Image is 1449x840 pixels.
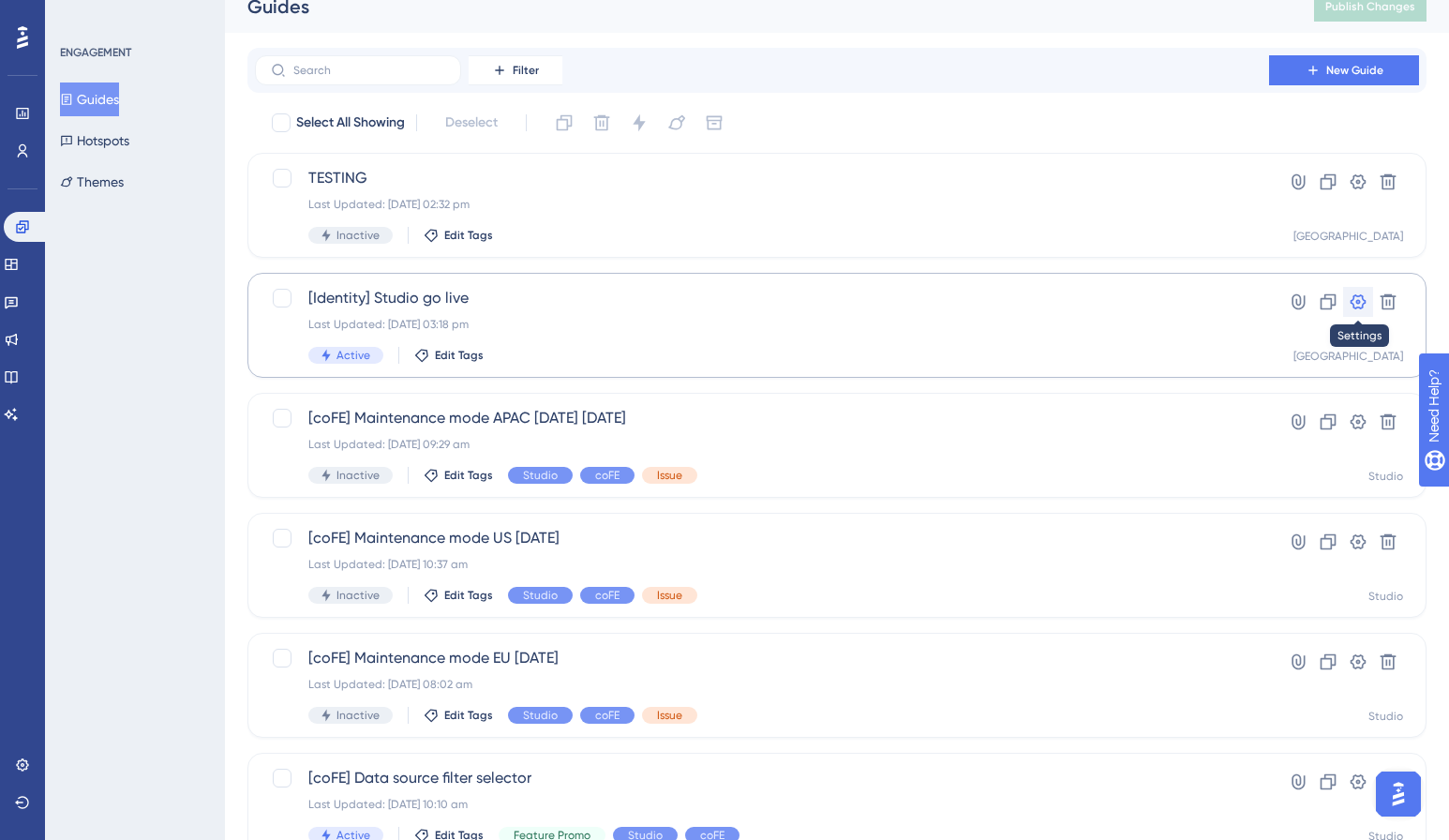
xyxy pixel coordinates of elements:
button: Deselect [428,106,515,140]
input: Search [293,64,445,77]
span: Studio [523,708,558,723]
button: Edit Tags [424,708,493,723]
span: [coFE] Maintenance mode APAC [DATE] [DATE] [308,407,1216,429]
span: Edit Tags [444,588,493,603]
span: Edit Tags [444,468,493,483]
span: Edit Tags [444,228,493,243]
div: ENGAGEMENT [60,45,131,60]
span: Inactive [336,588,380,603]
button: New Guide [1269,55,1419,85]
span: Issue [657,588,682,603]
div: [GEOGRAPHIC_DATA] [1293,349,1403,364]
div: Studio [1368,589,1403,604]
button: Themes [60,165,124,199]
div: Last Updated: [DATE] 08:02 am [308,677,1216,692]
div: Last Updated: [DATE] 10:37 am [308,557,1216,572]
span: [coFE] Maintenance mode EU [DATE] [308,647,1216,669]
span: Deselect [445,112,498,134]
span: Issue [657,468,682,483]
span: Studio [523,468,558,483]
div: Last Updated: [DATE] 09:29 am [308,437,1216,452]
div: Studio [1368,469,1403,484]
span: [Identity] Studio go live [308,287,1216,309]
span: Edit Tags [435,348,484,363]
span: TESTING [308,167,1216,189]
div: Last Updated: [DATE] 10:10 am [308,797,1216,812]
button: Edit Tags [424,468,493,483]
span: coFE [595,468,620,483]
span: Active [336,348,370,363]
span: Filter [513,63,539,78]
span: coFE [595,708,620,723]
span: Issue [657,708,682,723]
button: Hotspots [60,124,129,157]
span: Studio [523,588,558,603]
span: Edit Tags [444,708,493,723]
button: Filter [469,55,562,85]
button: Edit Tags [424,588,493,603]
div: Last Updated: [DATE] 03:18 pm [308,317,1216,332]
span: Inactive [336,468,380,483]
iframe: UserGuiding AI Assistant Launcher [1370,766,1427,822]
span: New Guide [1326,63,1383,78]
span: Inactive [336,228,380,243]
div: Studio [1368,709,1403,724]
span: coFE [595,588,620,603]
button: Edit Tags [414,348,484,363]
div: [GEOGRAPHIC_DATA] [1293,229,1403,244]
span: [coFE] Data source filter selector [308,767,1216,789]
span: Need Help? [44,5,117,27]
span: Inactive [336,708,380,723]
button: Edit Tags [424,228,493,243]
div: Last Updated: [DATE] 02:32 pm [308,197,1216,212]
span: Select All Showing [296,112,405,134]
span: [coFE] Maintenance mode US [DATE] [308,527,1216,549]
button: Guides [60,82,119,116]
